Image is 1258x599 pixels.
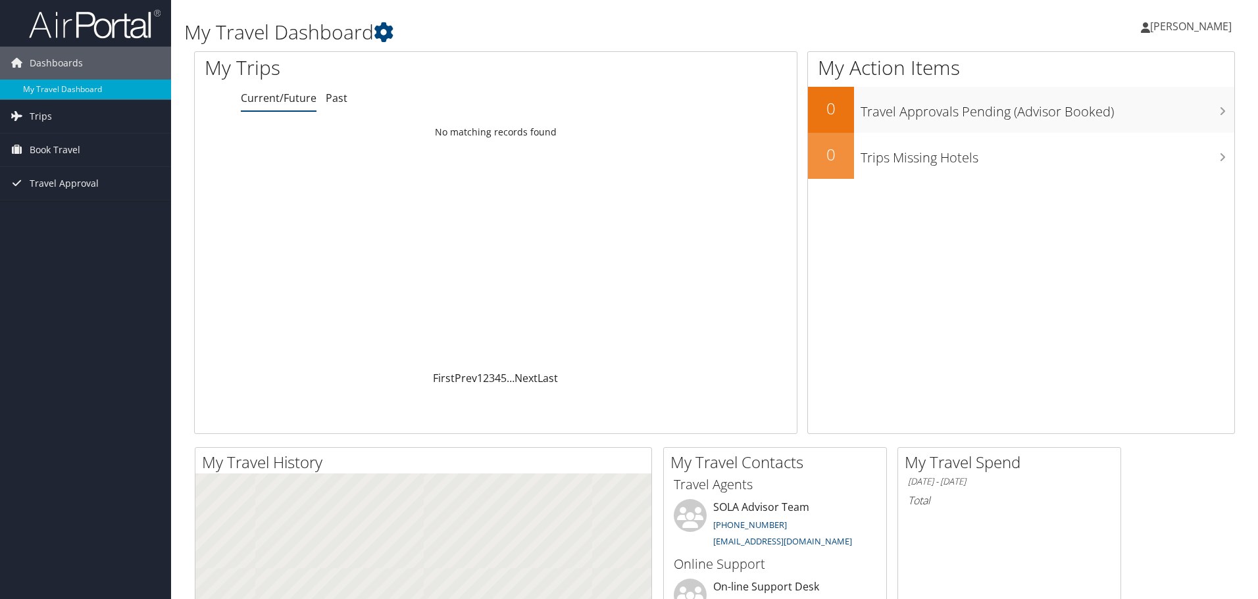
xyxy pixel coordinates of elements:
span: Dashboards [30,47,83,80]
a: Next [515,371,538,385]
img: airportal-logo.png [29,9,161,39]
span: Trips [30,100,52,133]
a: 5 [501,371,507,385]
a: 0Trips Missing Hotels [808,133,1234,179]
h1: My Action Items [808,54,1234,82]
h6: Total [908,493,1111,508]
h2: My Travel History [202,451,651,473]
a: 1 [477,371,483,385]
a: Last [538,371,558,385]
h2: My Travel Contacts [670,451,886,473]
h1: My Trips [205,54,536,82]
h6: [DATE] - [DATE] [908,475,1111,488]
h3: Travel Approvals Pending (Advisor Booked) [861,96,1234,121]
h3: Travel Agents [674,475,876,494]
h2: 0 [808,143,854,166]
span: Travel Approval [30,167,99,200]
td: No matching records found [195,120,797,144]
a: [PERSON_NAME] [1141,7,1245,46]
a: Prev [455,371,477,385]
h3: Online Support [674,555,876,573]
a: [EMAIL_ADDRESS][DOMAIN_NAME] [713,535,852,547]
a: [PHONE_NUMBER] [713,519,787,531]
h1: My Travel Dashboard [184,18,892,46]
a: 0Travel Approvals Pending (Advisor Booked) [808,87,1234,133]
a: 4 [495,371,501,385]
h2: 0 [808,97,854,120]
a: Past [326,91,347,105]
a: 2 [483,371,489,385]
h3: Trips Missing Hotels [861,142,1234,167]
a: 3 [489,371,495,385]
a: First [433,371,455,385]
h2: My Travel Spend [905,451,1120,473]
a: Current/Future [241,91,316,105]
li: SOLA Advisor Team [667,499,883,553]
span: Book Travel [30,133,80,166]
span: [PERSON_NAME] [1150,19,1232,34]
span: … [507,371,515,385]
